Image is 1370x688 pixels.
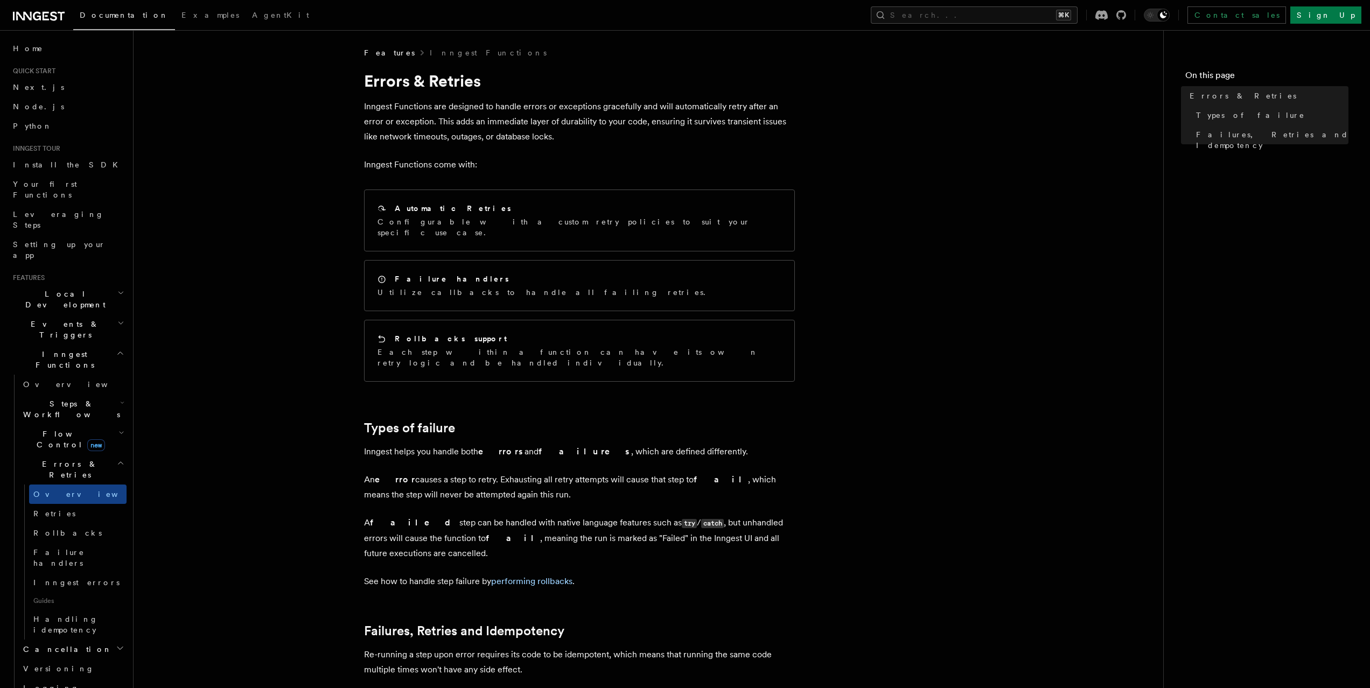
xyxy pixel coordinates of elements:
[23,380,134,389] span: Overview
[364,444,795,459] p: Inngest helps you handle both and , which are defined differently.
[87,439,105,451] span: new
[694,474,748,485] strong: fail
[33,548,85,567] span: Failure handlers
[364,157,795,172] p: Inngest Functions come with:
[9,78,127,97] a: Next.js
[9,205,127,235] a: Leveraging Steps
[252,11,309,19] span: AgentKit
[486,533,540,543] strong: fail
[19,659,127,678] a: Versioning
[9,97,127,116] a: Node.js
[364,647,795,677] p: Re-running a step upon error requires its code to be idempotent, which means that running the sam...
[33,615,98,634] span: Handling idempotency
[29,573,127,592] a: Inngest errors
[364,320,795,382] a: Rollbacks supportEach step within a function can have its own retry logic and be handled individu...
[364,574,795,589] p: See how to handle step failure by .
[378,287,712,298] p: Utilize callbacks to handle all failing retries.
[9,235,127,265] a: Setting up your app
[29,485,127,504] a: Overview
[19,398,120,420] span: Steps & Workflows
[29,592,127,609] span: Guides
[19,644,112,655] span: Cancellation
[9,155,127,174] a: Install the SDK
[13,160,124,169] span: Install the SDK
[181,11,239,19] span: Examples
[395,203,511,214] h2: Automatic Retries
[19,375,127,394] a: Overview
[9,284,127,314] button: Local Development
[491,576,572,586] a: performing rollbacks
[9,314,127,345] button: Events & Triggers
[29,543,127,573] a: Failure handlers
[9,289,117,310] span: Local Development
[9,144,60,153] span: Inngest tour
[19,424,127,454] button: Flow Controlnew
[1192,125,1348,155] a: Failures, Retries and Idempotency
[73,3,175,30] a: Documentation
[378,216,781,238] p: Configurable with a custom retry policies to suit your specific use case.
[19,429,118,450] span: Flow Control
[9,67,55,75] span: Quick start
[364,99,795,144] p: Inngest Functions are designed to handle errors or exceptions gracefully and will automatically r...
[430,47,547,58] a: Inngest Functions
[13,43,43,54] span: Home
[1144,9,1170,22] button: Toggle dark mode
[375,474,415,485] strong: error
[364,71,795,90] h1: Errors & Retries
[19,394,127,424] button: Steps & Workflows
[478,446,525,457] strong: errors
[29,504,127,523] a: Retries
[395,333,507,344] h2: Rollbacks support
[246,3,316,29] a: AgentKit
[1187,6,1286,24] a: Contact sales
[13,180,77,199] span: Your first Functions
[701,519,724,528] code: catch
[378,347,781,368] p: Each step within a function can have its own retry logic and be handled individually.
[364,47,415,58] span: Features
[1192,106,1348,125] a: Types of failure
[33,509,75,518] span: Retries
[29,523,127,543] a: Rollbacks
[33,490,144,499] span: Overview
[19,640,127,659] button: Cancellation
[13,122,52,130] span: Python
[9,349,116,370] span: Inngest Functions
[9,345,127,375] button: Inngest Functions
[23,664,94,673] span: Versioning
[19,485,127,640] div: Errors & Retries
[9,39,127,58] a: Home
[13,83,64,92] span: Next.js
[1185,86,1348,106] a: Errors & Retries
[364,189,795,251] a: Automatic RetriesConfigurable with a custom retry policies to suit your specific use case.
[370,517,459,528] strong: failed
[13,240,106,259] span: Setting up your app
[682,519,697,528] code: try
[80,11,169,19] span: Documentation
[9,174,127,205] a: Your first Functions
[1190,90,1296,101] span: Errors & Retries
[1196,110,1305,121] span: Types of failure
[13,102,64,111] span: Node.js
[19,459,117,480] span: Errors & Retries
[9,116,127,136] a: Python
[13,210,104,229] span: Leveraging Steps
[9,319,117,340] span: Events & Triggers
[364,420,455,436] a: Types of failure
[9,273,45,282] span: Features
[1196,129,1348,151] span: Failures, Retries and Idempotency
[539,446,631,457] strong: failures
[33,529,102,537] span: Rollbacks
[1185,69,1348,86] h4: On this page
[29,609,127,640] a: Handling idempotency
[364,623,564,638] a: Failures, Retries and Idempotency
[33,578,120,587] span: Inngest errors
[175,3,246,29] a: Examples
[364,260,795,311] a: Failure handlersUtilize callbacks to handle all failing retries.
[1056,10,1071,20] kbd: ⌘K
[364,515,795,561] p: A step can be handled with native language features such as / , but unhandled errors will cause t...
[871,6,1078,24] button: Search...⌘K
[395,273,509,284] h2: Failure handlers
[1290,6,1361,24] a: Sign Up
[364,472,795,502] p: An causes a step to retry. Exhausting all retry attempts will cause that step to , which means th...
[19,454,127,485] button: Errors & Retries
